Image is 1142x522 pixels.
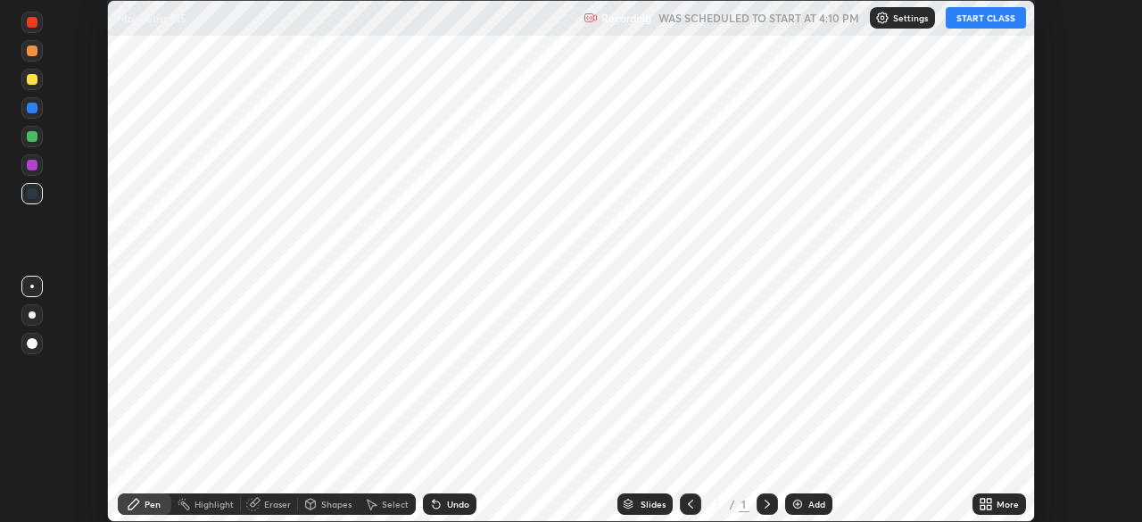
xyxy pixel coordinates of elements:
div: / [730,499,735,510]
div: Eraser [264,500,291,509]
p: Settings [893,13,928,22]
div: Slides [641,500,666,509]
div: Highlight [194,500,234,509]
p: Magnetism 15 [118,11,186,25]
div: Shapes [321,500,352,509]
button: START CLASS [946,7,1026,29]
div: Pen [145,500,161,509]
div: Select [382,500,409,509]
img: recording.375f2c34.svg [583,11,598,25]
img: class-settings-icons [875,11,890,25]
img: add-slide-button [790,497,805,511]
div: 1 [708,499,726,510]
h5: WAS SCHEDULED TO START AT 4:10 PM [658,10,859,26]
div: Undo [447,500,469,509]
div: More [997,500,1019,509]
div: Add [808,500,825,509]
p: Recording [601,12,651,25]
div: 1 [739,496,749,512]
